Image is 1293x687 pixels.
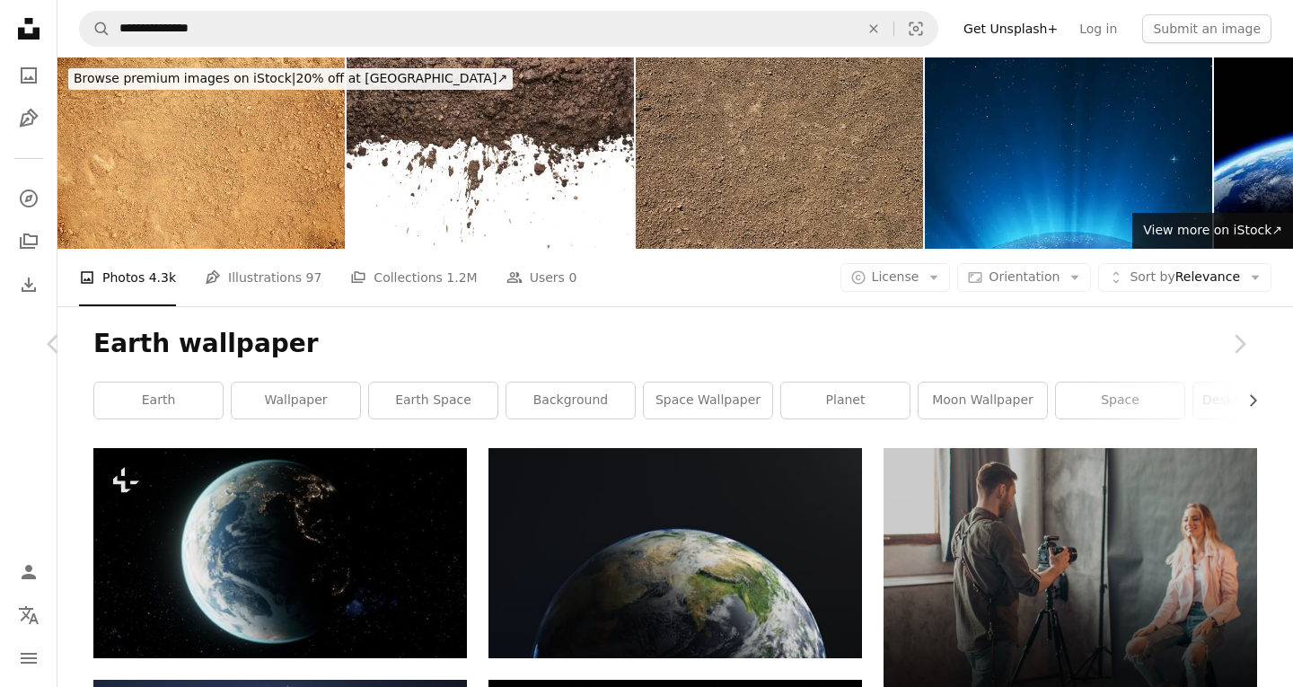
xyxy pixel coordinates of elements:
[488,448,862,658] img: a planet with clouds and water
[488,545,862,561] a: a planet with clouds and water
[854,12,893,46] button: Clear
[1130,269,1240,286] span: Relevance
[94,383,223,418] a: earth
[636,57,923,249] img: Fine brown sand dirt background
[1185,258,1293,430] a: Next
[1098,263,1271,292] button: Sort byRelevance
[11,597,47,633] button: Language
[93,545,467,561] a: a view of the earth from space at night
[347,57,634,249] img: Dirt Splash on White Background
[953,14,1069,43] a: Get Unsplash+
[11,57,47,93] a: Photos
[57,57,345,249] img: Background of earth and dirt
[11,640,47,676] button: Menu
[232,383,360,418] a: wallpaper
[79,11,938,47] form: Find visuals sitewide
[80,12,110,46] button: Search Unsplash
[205,249,321,306] a: Illustrations 97
[11,101,47,137] a: Illustrations
[350,249,477,306] a: Collections 1.2M
[1056,383,1184,418] a: space
[872,269,919,284] span: License
[644,383,772,418] a: space wallpaper
[1143,223,1282,237] span: View more on iStock ↗
[989,269,1060,284] span: Orientation
[11,554,47,590] a: Log in / Sign up
[506,249,577,306] a: Users 0
[11,224,47,260] a: Collections
[74,71,295,85] span: Browse premium images on iStock |
[1142,14,1271,43] button: Submit an image
[781,383,910,418] a: planet
[925,57,1212,249] img: Glowing Globe at Night Series - Middle East
[369,383,497,418] a: earth space
[894,12,937,46] button: Visual search
[840,263,951,292] button: License
[1130,269,1174,284] span: Sort by
[68,68,513,90] div: 20% off at [GEOGRAPHIC_DATA] ↗
[1132,213,1293,249] a: View more on iStock↗
[1069,14,1128,43] a: Log in
[93,448,467,658] img: a view of the earth from space at night
[957,263,1091,292] button: Orientation
[57,57,523,101] a: Browse premium images on iStock|20% off at [GEOGRAPHIC_DATA]↗
[306,268,322,287] span: 97
[506,383,635,418] a: background
[446,268,477,287] span: 1.2M
[93,328,1257,360] h1: Earth wallpaper
[568,268,576,287] span: 0
[919,383,1047,418] a: moon wallpaper
[11,181,47,216] a: Explore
